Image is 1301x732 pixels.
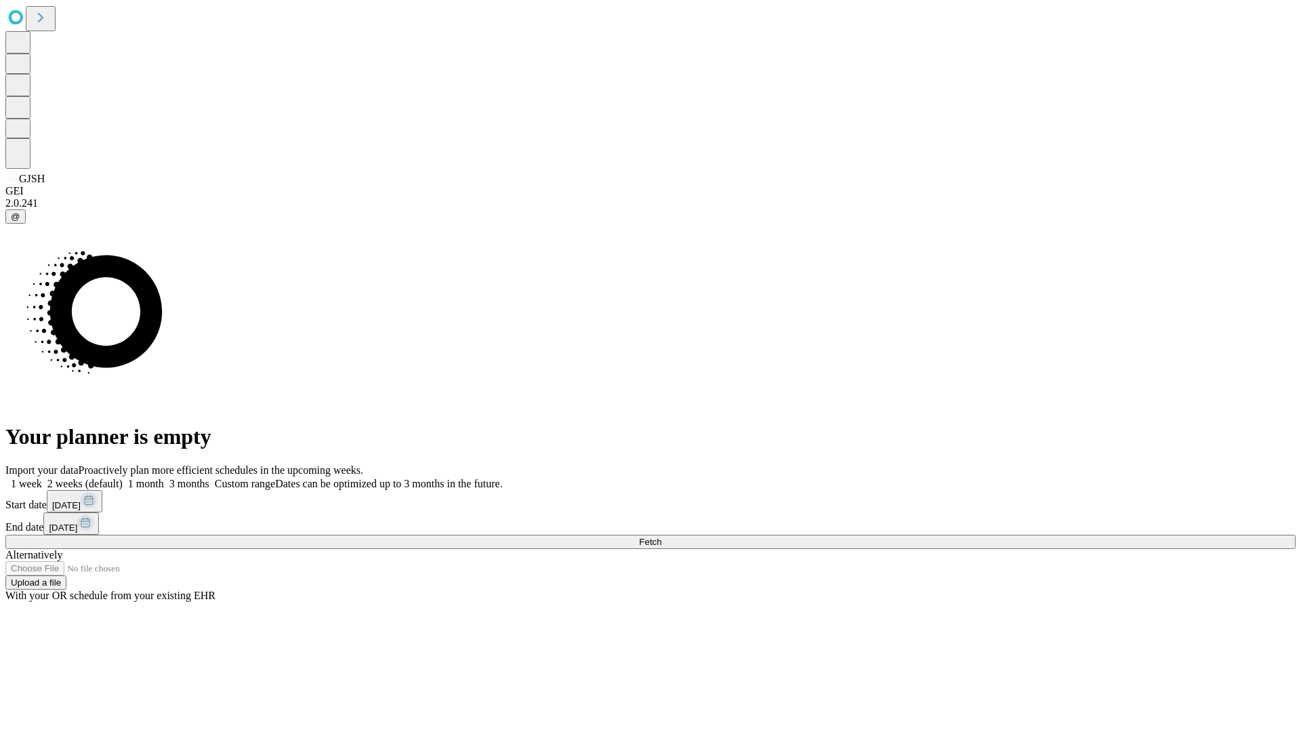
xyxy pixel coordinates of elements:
button: @ [5,209,26,224]
span: Proactively plan more efficient schedules in the upcoming weeks. [79,464,363,476]
span: [DATE] [52,500,81,510]
span: With your OR schedule from your existing EHR [5,590,215,601]
span: GJSH [19,173,45,184]
button: [DATE] [43,512,99,535]
div: GEI [5,185,1296,197]
span: Custom range [215,478,275,489]
span: Import your data [5,464,79,476]
button: Upload a file [5,575,66,590]
span: 1 month [128,478,164,489]
span: 3 months [169,478,209,489]
span: @ [11,211,20,222]
h1: Your planner is empty [5,424,1296,449]
span: Fetch [639,537,661,547]
span: Alternatively [5,549,62,561]
span: 1 week [11,478,42,489]
button: [DATE] [47,490,102,512]
span: 2 weeks (default) [47,478,123,489]
div: Start date [5,490,1296,512]
span: Dates can be optimized up to 3 months in the future. [275,478,502,489]
button: Fetch [5,535,1296,549]
span: [DATE] [49,523,77,533]
div: End date [5,512,1296,535]
div: 2.0.241 [5,197,1296,209]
